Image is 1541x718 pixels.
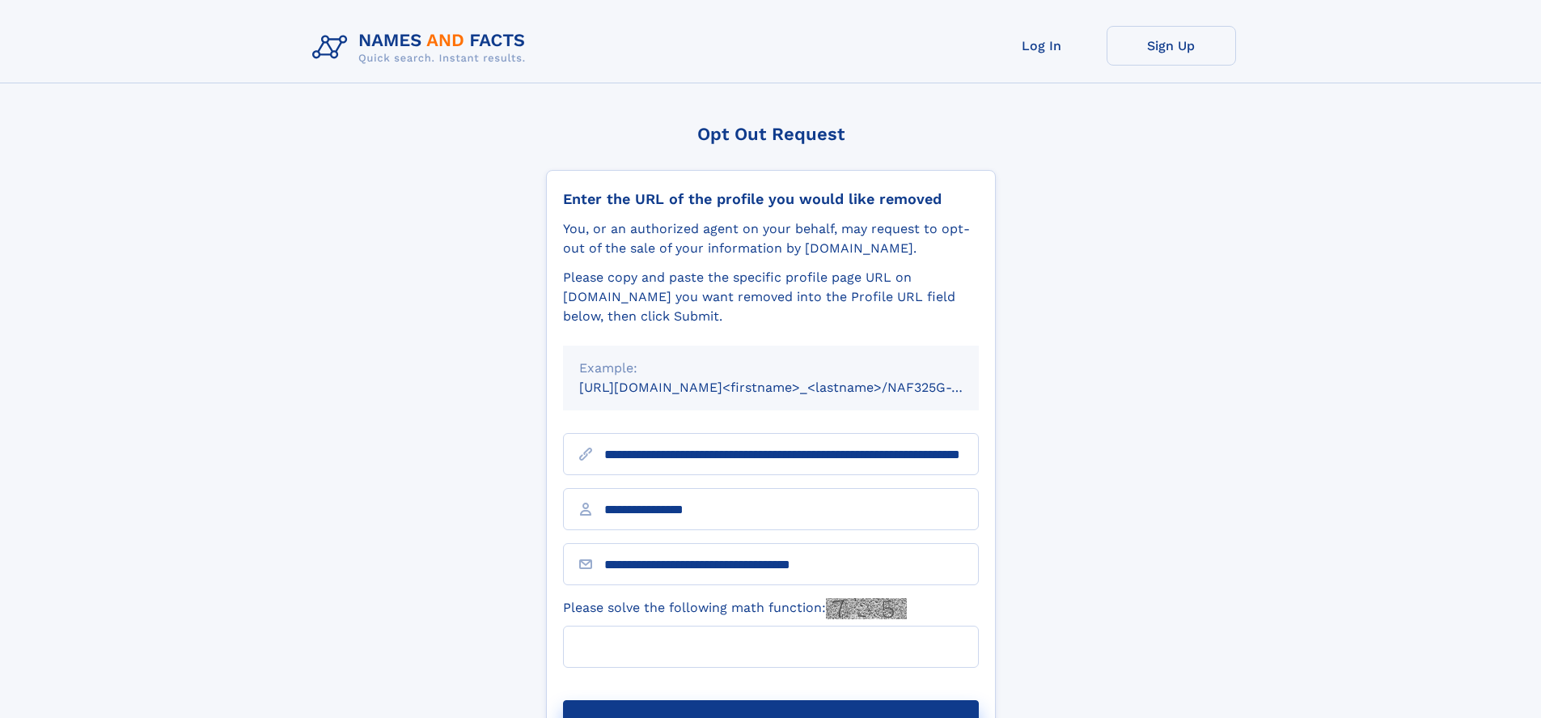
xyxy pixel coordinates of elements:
[563,190,979,208] div: Enter the URL of the profile you would like removed
[579,380,1010,395] small: [URL][DOMAIN_NAME]<firstname>_<lastname>/NAF325G-xxxxxxxx
[546,124,996,144] div: Opt Out Request
[977,26,1107,66] a: Log In
[579,359,963,378] div: Example:
[306,26,539,70] img: Logo Names and Facts
[563,219,979,258] div: You, or an authorized agent on your behalf, may request to opt-out of the sale of your informatio...
[563,598,907,619] label: Please solve the following math function:
[1107,26,1236,66] a: Sign Up
[563,268,979,326] div: Please copy and paste the specific profile page URL on [DOMAIN_NAME] you want removed into the Pr...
